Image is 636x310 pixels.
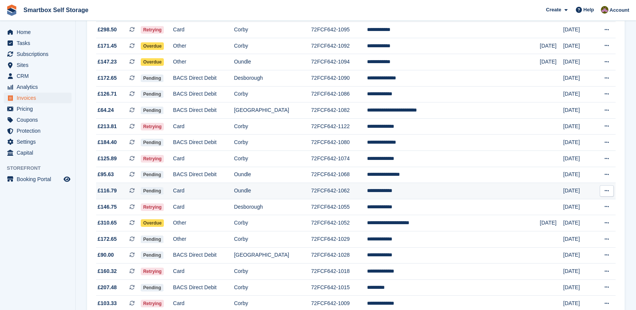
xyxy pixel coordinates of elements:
[563,279,593,296] td: [DATE]
[17,126,62,136] span: Protection
[98,299,117,307] span: £103.33
[234,199,311,215] td: Desborough
[98,187,117,195] span: £116.79
[540,215,563,231] td: [DATE]
[234,70,311,87] td: Desborough
[98,26,117,34] span: £298.50
[563,102,593,119] td: [DATE]
[234,183,311,199] td: Oundle
[173,183,234,199] td: Card
[234,215,311,231] td: Corby
[4,93,72,103] a: menu
[62,175,72,184] a: Preview store
[311,247,367,263] td: 72FCF642-1028
[141,58,164,66] span: Overdue
[98,58,117,66] span: £147.23
[98,106,114,114] span: £64.24
[4,38,72,48] a: menu
[563,199,593,215] td: [DATE]
[17,49,62,59] span: Subscriptions
[98,251,114,259] span: £90.00
[563,54,593,70] td: [DATE]
[4,115,72,125] a: menu
[141,203,164,211] span: Retrying
[141,236,163,243] span: Pending
[173,70,234,87] td: BACS Direct Debit
[173,215,234,231] td: Other
[141,155,164,163] span: Retrying
[311,279,367,296] td: 72FCF642-1015
[234,135,311,151] td: Corby
[234,54,311,70] td: Oundle
[311,102,367,119] td: 72FCF642-1082
[563,167,593,183] td: [DATE]
[98,74,117,82] span: £172.65
[141,300,164,307] span: Retrying
[17,147,62,158] span: Capital
[563,215,593,231] td: [DATE]
[17,115,62,125] span: Coupons
[98,203,117,211] span: £146.75
[4,71,72,81] a: menu
[98,267,117,275] span: £160.32
[98,155,117,163] span: £125.89
[583,6,594,14] span: Help
[4,49,72,59] a: menu
[98,219,117,227] span: £310.65
[141,123,164,130] span: Retrying
[546,6,561,14] span: Create
[17,38,62,48] span: Tasks
[311,22,367,38] td: 72FCF642-1095
[563,22,593,38] td: [DATE]
[141,74,163,82] span: Pending
[311,263,367,280] td: 72FCF642-1018
[311,54,367,70] td: 72FCF642-1094
[234,263,311,280] td: Corby
[173,279,234,296] td: BACS Direct Debit
[311,183,367,199] td: 72FCF642-1062
[234,151,311,167] td: Corby
[98,138,117,146] span: £184.40
[311,215,367,231] td: 72FCF642-1052
[6,5,17,16] img: stora-icon-8386f47178a22dfd0bd8f6a31ec36ba5ce8667c1dd55bd0f319d3a0aa187defe.svg
[234,167,311,183] td: Oundle
[173,199,234,215] td: Card
[4,136,72,147] a: menu
[4,147,72,158] a: menu
[141,42,164,50] span: Overdue
[141,139,163,146] span: Pending
[141,251,163,259] span: Pending
[234,22,311,38] td: Corby
[311,151,367,167] td: 72FCF642-1074
[173,86,234,102] td: BACS Direct Debit
[234,279,311,296] td: Corby
[173,247,234,263] td: BACS Direct Debit
[563,247,593,263] td: [DATE]
[173,231,234,247] td: Other
[4,126,72,136] a: menu
[311,70,367,87] td: 72FCF642-1090
[7,164,75,172] span: Storefront
[311,38,367,54] td: 72FCF642-1092
[17,93,62,103] span: Invoices
[311,118,367,135] td: 72FCF642-1122
[601,6,608,14] img: Kayleigh Devlin
[4,104,72,114] a: menu
[563,86,593,102] td: [DATE]
[563,151,593,167] td: [DATE]
[173,54,234,70] td: Other
[563,263,593,280] td: [DATE]
[98,170,114,178] span: £95.63
[234,86,311,102] td: Corby
[563,70,593,87] td: [DATE]
[234,231,311,247] td: Corby
[173,22,234,38] td: Card
[563,118,593,135] td: [DATE]
[4,27,72,37] a: menu
[311,167,367,183] td: 72FCF642-1068
[17,136,62,147] span: Settings
[563,231,593,247] td: [DATE]
[17,27,62,37] span: Home
[173,135,234,151] td: BACS Direct Debit
[141,90,163,98] span: Pending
